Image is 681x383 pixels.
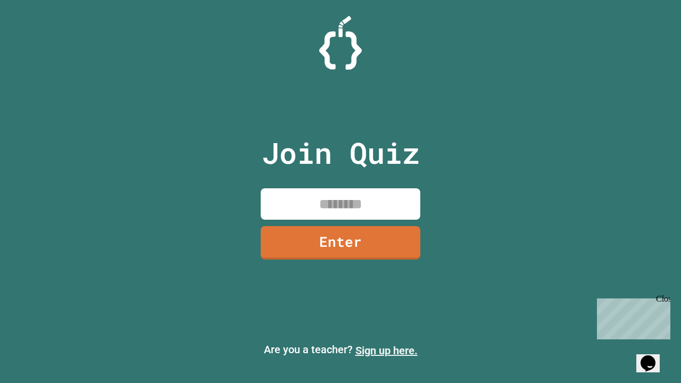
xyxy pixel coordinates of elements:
iframe: chat widget [593,294,670,339]
a: Sign up here. [355,344,418,357]
img: Logo.svg [319,16,362,70]
p: Join Quiz [262,131,420,175]
div: Chat with us now!Close [4,4,73,68]
a: Enter [261,226,420,260]
iframe: chat widget [636,340,670,372]
p: Are you a teacher? [9,342,672,359]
